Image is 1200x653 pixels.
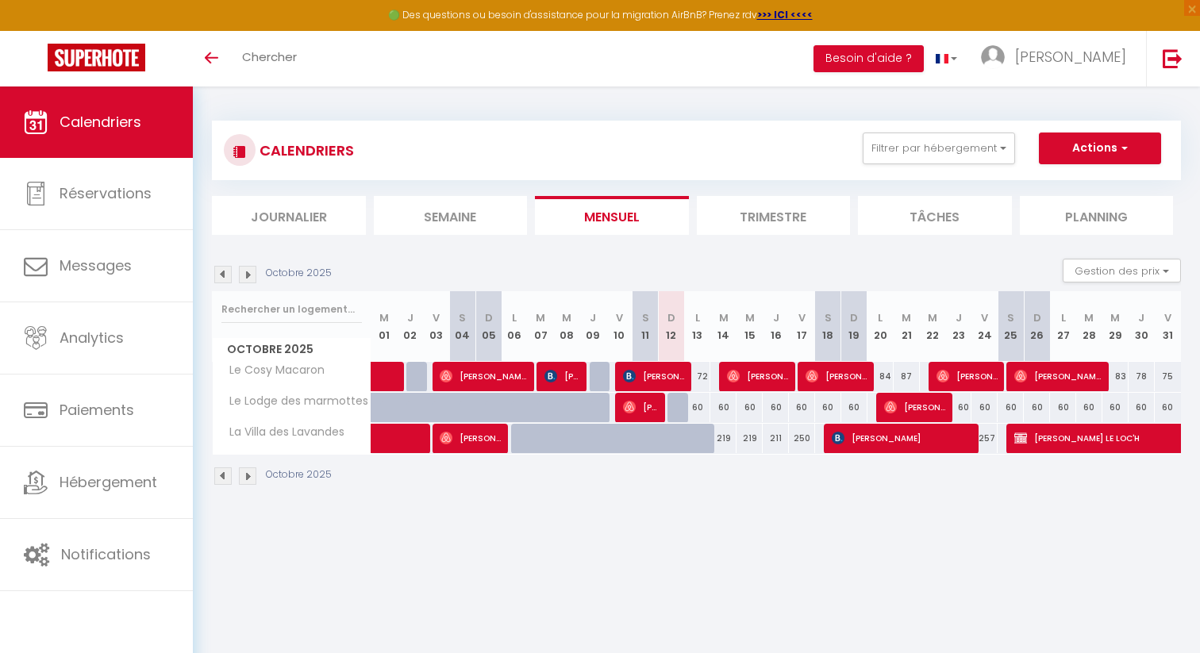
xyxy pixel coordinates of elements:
[590,310,596,325] abbr: J
[884,392,945,422] span: [PERSON_NAME]
[719,310,729,325] abbr: M
[60,328,124,348] span: Analytics
[1155,393,1181,422] div: 60
[815,393,841,422] div: 60
[528,291,554,362] th: 07
[789,424,815,453] div: 250
[727,361,788,391] span: [PERSON_NAME]
[1063,259,1181,282] button: Gestion des prix
[710,424,737,453] div: 219
[667,310,675,325] abbr: D
[374,196,528,235] li: Semaine
[256,133,354,168] h3: CALENDRIERS
[266,467,332,482] p: Octobre 2025
[623,361,684,391] span: [PERSON_NAME]
[763,393,789,422] div: 60
[215,362,329,379] span: Le Cosy Macaron
[710,291,737,362] th: 14
[945,393,971,422] div: 60
[616,310,623,325] abbr: V
[475,291,502,362] th: 05
[998,291,1024,362] th: 25
[850,310,858,325] abbr: D
[449,291,475,362] th: 04
[920,291,946,362] th: 22
[937,361,998,391] span: [PERSON_NAME]
[841,291,867,362] th: 19
[60,472,157,492] span: Hébergement
[212,196,366,235] li: Journalier
[433,310,440,325] abbr: V
[737,393,763,422] div: 60
[623,392,658,422] span: [PERSON_NAME]
[867,291,894,362] th: 20
[60,112,141,132] span: Calendriers
[1033,310,1041,325] abbr: D
[215,424,348,441] span: La Villa des Lavandes
[825,310,832,325] abbr: S
[1129,362,1155,391] div: 78
[684,393,710,422] div: 60
[440,423,501,453] span: [PERSON_NAME]
[535,196,689,235] li: Mensuel
[971,424,998,453] div: 257
[502,291,528,362] th: 06
[763,291,789,362] th: 16
[878,310,883,325] abbr: L
[789,291,815,362] th: 17
[1024,291,1050,362] th: 26
[863,133,1015,164] button: Filtrer par hébergement
[379,310,389,325] abbr: M
[867,362,894,391] div: 84
[832,423,971,453] span: [PERSON_NAME]
[536,310,545,325] abbr: M
[745,310,755,325] abbr: M
[642,310,649,325] abbr: S
[971,291,998,362] th: 24
[459,310,466,325] abbr: S
[1084,310,1094,325] abbr: M
[798,310,806,325] abbr: V
[710,393,737,422] div: 60
[697,196,851,235] li: Trimestre
[815,291,841,362] th: 18
[1015,47,1126,67] span: [PERSON_NAME]
[789,393,815,422] div: 60
[806,361,867,391] span: [PERSON_NAME]
[60,400,134,420] span: Paiements
[580,291,606,362] th: 09
[423,291,449,362] th: 03
[956,310,962,325] abbr: J
[1014,361,1102,391] span: [PERSON_NAME]H
[981,45,1005,69] img: ...
[945,291,971,362] th: 23
[1024,393,1050,422] div: 60
[763,424,789,453] div: 211
[213,338,371,361] span: Octobre 2025
[902,310,911,325] abbr: M
[60,183,152,203] span: Réservations
[894,291,920,362] th: 21
[60,255,132,275] span: Messages
[544,361,579,391] span: [PERSON_NAME]
[1102,291,1129,362] th: 29
[684,291,710,362] th: 13
[1129,393,1155,422] div: 60
[971,393,998,422] div: 60
[1061,310,1066,325] abbr: L
[757,8,813,21] strong: >>> ICI <<<<
[813,45,924,72] button: Besoin d'aide ?
[242,48,297,65] span: Chercher
[221,295,362,324] input: Rechercher un logement...
[1039,133,1161,164] button: Actions
[1050,393,1076,422] div: 60
[440,361,527,391] span: [PERSON_NAME]
[773,310,779,325] abbr: J
[981,310,988,325] abbr: V
[1102,393,1129,422] div: 60
[633,291,659,362] th: 11
[684,362,710,391] div: 72
[1007,310,1014,325] abbr: S
[969,31,1146,86] a: ... [PERSON_NAME]
[1020,196,1174,235] li: Planning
